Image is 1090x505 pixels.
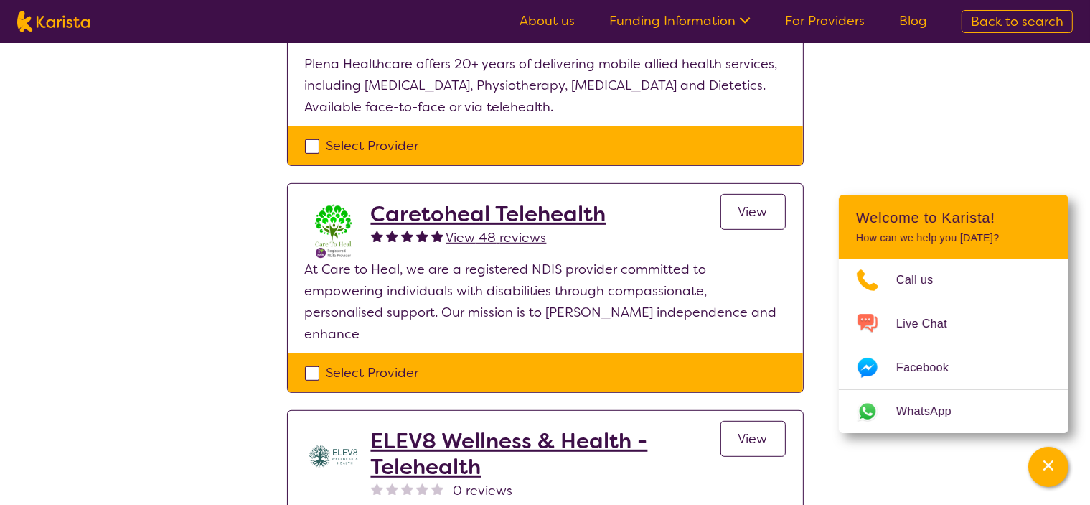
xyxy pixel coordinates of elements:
a: Blog [899,12,927,29]
img: nonereviewstar [401,483,413,495]
img: fullstar [386,230,398,242]
p: Plena Healthcare offers 20+ years of delivering mobile allied health services, including [MEDICAL... [305,53,786,118]
img: nonereviewstar [431,483,443,495]
a: View 48 reviews [446,227,547,249]
ul: Choose channel [839,259,1068,433]
span: 0 reviews [454,480,513,501]
span: View 48 reviews [446,229,547,246]
h2: Welcome to Karista! [856,209,1051,226]
img: nonereviewstar [386,483,398,495]
img: fullstar [401,230,413,242]
img: nonereviewstar [416,483,428,495]
img: fullstar [416,230,428,242]
a: View [720,421,786,457]
span: Back to search [971,13,1063,30]
div: Channel Menu [839,195,1068,433]
span: Facebook [896,357,966,379]
a: ELEV8 Wellness & Health - Telehealth [371,428,720,480]
a: View [720,194,786,230]
span: Live Chat [896,313,964,335]
span: View [738,430,768,448]
a: About us [520,12,575,29]
img: Karista logo [17,11,90,32]
img: yihuczgmrom8nsaxakka.jpg [305,428,362,486]
a: For Providers [785,12,865,29]
a: Back to search [962,10,1073,33]
a: Web link opens in a new tab. [839,390,1068,433]
p: How can we help you [DATE]? [856,232,1051,244]
img: nonereviewstar [371,483,383,495]
a: Caretoheal Telehealth [371,201,606,227]
span: View [738,203,768,221]
span: WhatsApp [896,401,969,422]
button: Channel Menu [1028,447,1068,487]
span: Call us [896,269,951,291]
img: fullstar [431,230,443,242]
img: fullstar [371,230,383,242]
p: At Care to Heal, we are a registered NDIS provider committed to empowering individuals with disab... [305,259,786,345]
img: x8xkzxtsmjra3bp2ouhm.png [305,201,362,259]
a: Funding Information [609,12,751,29]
